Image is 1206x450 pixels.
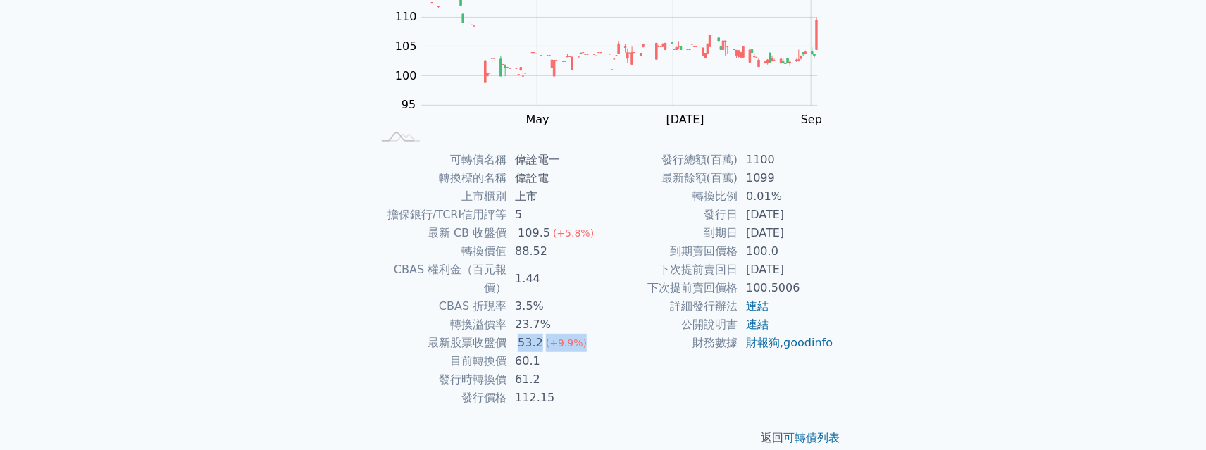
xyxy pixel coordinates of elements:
[372,389,506,407] td: 發行價格
[395,10,417,23] tspan: 110
[546,337,587,349] span: (+9.9%)
[372,187,506,206] td: 上市櫃別
[603,206,738,224] td: 發行日
[506,151,603,169] td: 偉詮電一
[372,242,506,261] td: 轉換價值
[372,224,506,242] td: 最新 CB 收盤價
[746,336,780,349] a: 財報狗
[372,352,506,370] td: 目前轉換價
[738,224,834,242] td: [DATE]
[372,261,506,297] td: CBAS 權利金（百元報價）
[738,242,834,261] td: 100.0
[372,297,506,315] td: CBAS 折現率
[1136,382,1206,450] iframe: Chat Widget
[603,224,738,242] td: 到期日
[603,297,738,315] td: 詳細發行辦法
[746,318,769,331] a: 連結
[395,69,417,82] tspan: 100
[506,187,603,206] td: 上市
[783,336,833,349] a: goodinfo
[603,261,738,279] td: 下次提前賣回日
[372,370,506,389] td: 發行時轉換價
[746,299,769,313] a: 連結
[515,224,553,242] div: 109.5
[506,315,603,334] td: 23.7%
[506,169,603,187] td: 偉詮電
[603,169,738,187] td: 最新餘額(百萬)
[515,334,546,352] div: 53.2
[372,315,506,334] td: 轉換溢價率
[506,206,603,224] td: 5
[738,334,834,352] td: ,
[603,334,738,352] td: 財務數據
[801,113,822,126] tspan: Sep
[526,113,549,126] tspan: May
[603,279,738,297] td: 下次提前賣回價格
[506,297,603,315] td: 3.5%
[506,389,603,407] td: 112.15
[506,261,603,297] td: 1.44
[738,187,834,206] td: 0.01%
[372,334,506,352] td: 最新股票收盤價
[372,206,506,224] td: 擔保銀行/TCRI信用評等
[738,261,834,279] td: [DATE]
[603,187,738,206] td: 轉換比例
[738,169,834,187] td: 1099
[355,430,851,446] p: 返回
[603,151,738,169] td: 發行總額(百萬)
[506,370,603,389] td: 61.2
[402,98,416,111] tspan: 95
[738,206,834,224] td: [DATE]
[738,279,834,297] td: 100.5006
[603,315,738,334] td: 公開說明書
[506,242,603,261] td: 88.52
[553,227,594,239] span: (+5.8%)
[372,169,506,187] td: 轉換標的名稱
[783,431,840,444] a: 可轉債列表
[1136,382,1206,450] div: 聊天小工具
[738,151,834,169] td: 1100
[506,352,603,370] td: 60.1
[395,39,417,53] tspan: 105
[372,151,506,169] td: 可轉債名稱
[603,242,738,261] td: 到期賣回價格
[666,113,704,126] tspan: [DATE]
